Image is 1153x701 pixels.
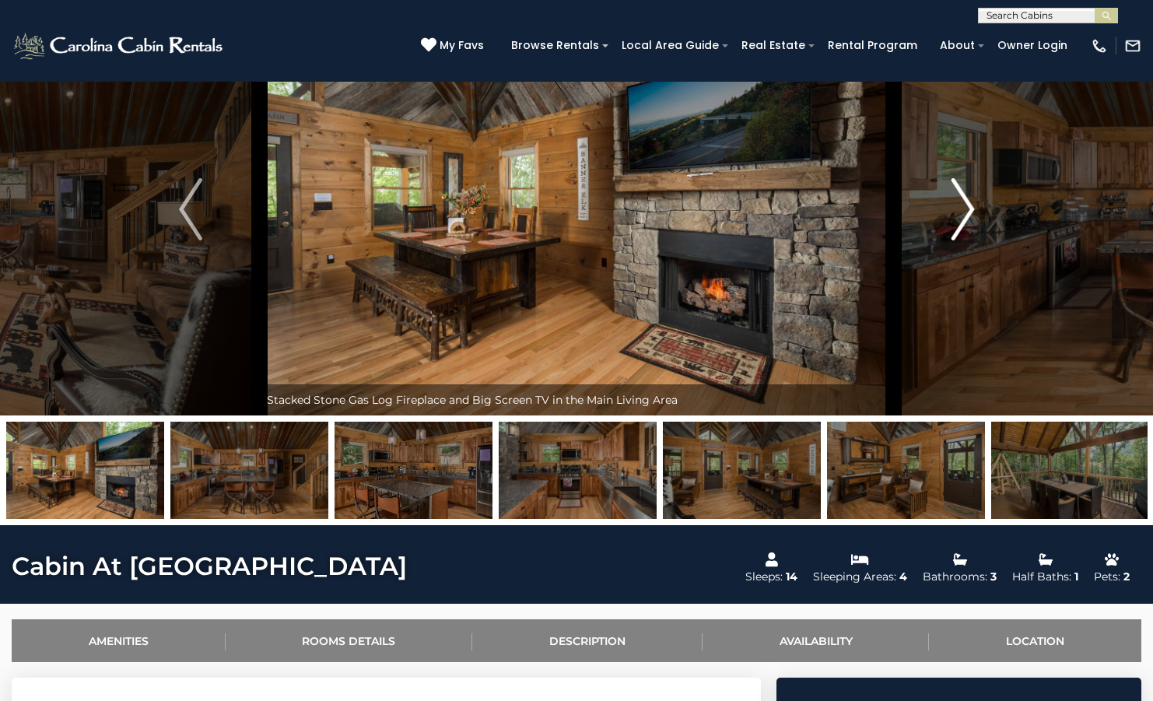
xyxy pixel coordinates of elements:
[12,619,226,662] a: Amenities
[259,384,893,415] div: Stacked Stone Gas Log Fireplace and Big Screen TV in the Main Living Area
[827,422,985,519] img: 168968489
[663,422,821,519] img: 168968488
[503,33,607,58] a: Browse Rentals
[6,422,164,519] img: 168968486
[472,619,703,662] a: Description
[932,33,983,58] a: About
[820,33,925,58] a: Rental Program
[929,619,1141,662] a: Location
[170,422,328,519] img: 168968481
[421,37,488,54] a: My Favs
[1091,37,1108,54] img: phone-regular-white.png
[179,178,202,240] img: arrow
[990,33,1075,58] a: Owner Login
[122,3,260,415] button: Previous
[703,619,930,662] a: Availability
[734,33,813,58] a: Real Estate
[894,3,1032,415] button: Next
[1124,37,1141,54] img: mail-regular-white.png
[335,422,492,519] img: 168968482
[12,30,227,61] img: White-1-2.png
[440,37,484,54] span: My Favs
[226,619,473,662] a: Rooms Details
[614,33,727,58] a: Local Area Guide
[951,178,974,240] img: arrow
[499,422,657,519] img: 168968484
[991,422,1149,519] img: 168968509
